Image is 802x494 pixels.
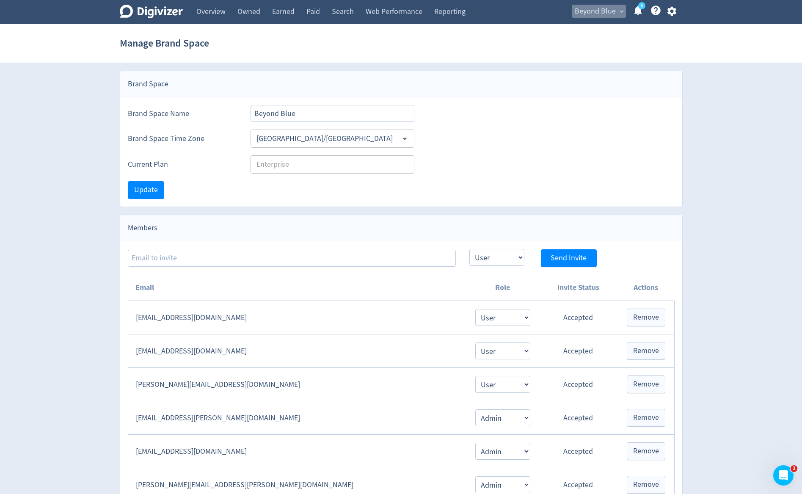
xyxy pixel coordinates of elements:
[398,132,411,145] button: Open
[633,447,659,455] span: Remove
[633,381,659,388] span: Remove
[627,375,665,393] button: Remove
[627,476,665,494] button: Remove
[633,347,659,355] span: Remove
[128,133,237,144] label: Brand Space Time Zone
[572,5,626,18] button: Beyond Blue
[539,401,618,435] td: Accepted
[466,275,538,301] th: Role
[128,301,466,334] td: [EMAIL_ADDRESS][DOMAIN_NAME]
[128,181,164,199] button: Update
[128,334,466,368] td: [EMAIL_ADDRESS][DOMAIN_NAME]
[539,301,618,334] td: Accepted
[128,435,466,468] td: [EMAIL_ADDRESS][DOMAIN_NAME]
[134,186,158,194] span: Update
[128,250,456,267] input: Email to invite
[618,275,674,301] th: Actions
[539,368,618,401] td: Accepted
[618,8,626,15] span: expand_more
[120,30,209,57] h1: Manage Brand Space
[551,254,587,262] span: Send Invite
[539,334,618,368] td: Accepted
[128,368,466,401] td: [PERSON_NAME][EMAIL_ADDRESS][DOMAIN_NAME]
[627,442,665,460] button: Remove
[253,132,398,145] input: Select Timezone
[633,414,659,422] span: Remove
[791,465,797,472] span: 3
[128,401,466,435] td: [EMAIL_ADDRESS][PERSON_NAME][DOMAIN_NAME]
[575,5,616,18] span: Beyond Blue
[539,275,618,301] th: Invite Status
[627,309,665,326] button: Remove
[128,275,466,301] th: Email
[120,71,682,97] div: Brand Space
[627,409,665,427] button: Remove
[541,249,597,267] button: Send Invite
[539,435,618,468] td: Accepted
[640,3,642,9] text: 5
[128,159,237,170] label: Current Plan
[120,215,682,241] div: Members
[638,2,645,9] a: 5
[633,481,659,488] span: Remove
[128,108,237,119] label: Brand Space Name
[633,314,659,321] span: Remove
[251,105,415,122] input: Brand Space
[773,465,794,486] iframe: Intercom live chat
[627,342,665,360] button: Remove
